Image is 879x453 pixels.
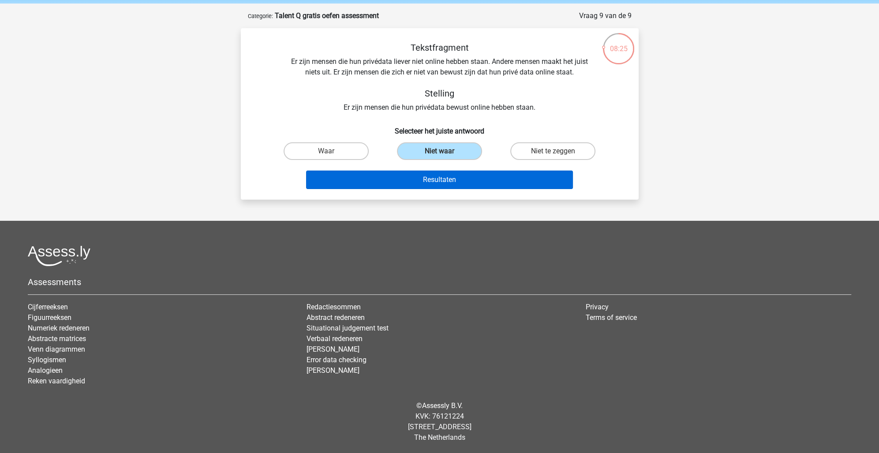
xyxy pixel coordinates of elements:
div: Vraag 9 van de 9 [579,11,632,21]
a: [PERSON_NAME] [307,345,359,353]
a: Abstract redeneren [307,313,365,322]
h5: Assessments [28,277,851,287]
label: Niet waar [397,142,482,160]
label: Waar [284,142,369,160]
a: Cijferreeksen [28,303,68,311]
a: Verbaal redeneren [307,334,363,343]
a: Reken vaardigheid [28,377,85,385]
a: Terms of service [586,313,637,322]
a: Venn diagrammen [28,345,85,353]
a: [PERSON_NAME] [307,366,359,375]
h5: Tekstfragment [283,42,596,53]
a: Assessly B.V. [422,401,463,410]
a: Abstracte matrices [28,334,86,343]
button: Resultaten [306,171,573,189]
a: Syllogismen [28,356,66,364]
a: Numeriek redeneren [28,324,90,332]
strong: Talent Q gratis oefen assessment [275,11,379,20]
div: Er zijn mensen die hun privédata liever niet online hebben staan. Andere mensen maakt het juist n... [255,42,625,113]
h6: Selecteer het juiste antwoord [255,120,625,135]
a: Redactiesommen [307,303,361,311]
img: Assessly logo [28,245,90,266]
small: Categorie: [248,13,273,19]
a: Analogieen [28,366,63,375]
div: © KVK: 76121224 [STREET_ADDRESS] The Netherlands [21,394,858,450]
a: Error data checking [307,356,367,364]
a: Figuurreeksen [28,313,71,322]
a: Situational judgement test [307,324,389,332]
h5: Stelling [283,88,596,99]
label: Niet te zeggen [510,142,595,160]
div: 08:25 [602,32,635,54]
a: Privacy [586,303,609,311]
